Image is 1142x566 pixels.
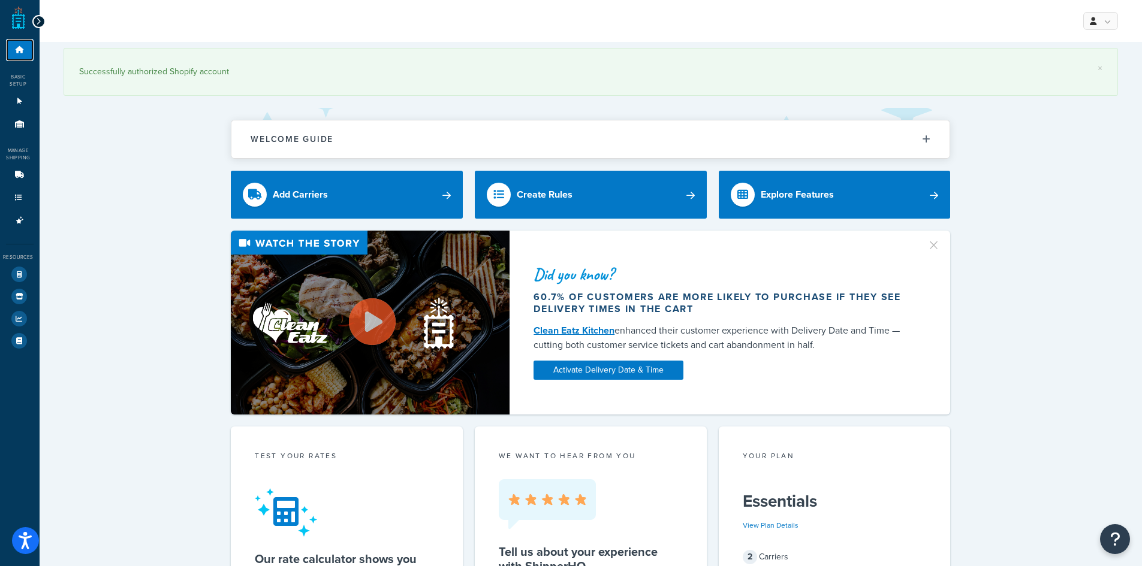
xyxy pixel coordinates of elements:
li: Test Your Rates [6,264,34,285]
a: × [1098,63,1102,73]
a: Create Rules [475,171,707,219]
li: Advanced Features [6,210,34,232]
li: Marketplace [6,286,34,307]
a: Explore Features [719,171,951,219]
p: we want to hear from you [499,450,683,461]
li: Websites [6,90,34,113]
h2: Welcome Guide [251,135,333,144]
li: Dashboard [6,39,34,61]
li: Carriers [6,164,34,186]
li: Analytics [6,308,34,329]
div: Add Carriers [273,186,328,203]
button: Welcome Guide [231,120,950,158]
a: Activate Delivery Date & Time [534,361,683,380]
div: enhanced their customer experience with Delivery Date and Time — cutting both customer service ti... [534,323,912,352]
div: Your Plan [743,450,927,464]
div: 60.7% of customers are more likely to purchase if they see delivery times in the cart [534,291,912,315]
div: Explore Features [761,186,834,203]
li: Help Docs [6,330,34,352]
button: Open Resource Center [1100,524,1130,554]
div: Successfully authorized Shopify account [79,63,1102,80]
a: View Plan Details [743,520,799,531]
li: Origins [6,113,34,135]
div: Carriers [743,549,927,565]
img: Video thumbnail [231,231,510,414]
a: Add Carriers [231,171,463,219]
div: Test your rates [255,450,439,464]
a: Clean Eatz Kitchen [534,323,614,337]
li: Shipping Rules [6,187,34,209]
span: 2 [743,550,757,564]
div: Create Rules [517,186,572,203]
div: Did you know? [534,266,912,283]
h5: Essentials [743,492,927,511]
